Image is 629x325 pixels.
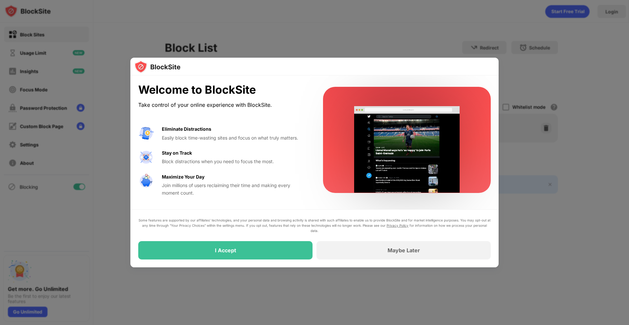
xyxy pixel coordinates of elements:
[138,218,491,233] div: Some features are supported by our affiliates’ technologies, and your personal data and browsing ...
[162,149,192,157] div: Stay on Track
[162,134,307,142] div: Easily block time-wasting sites and focus on what truly matters.
[387,223,409,227] a: Privacy Policy
[138,83,307,97] div: Welcome to BlockSite
[134,60,181,73] img: logo-blocksite.svg
[162,158,307,165] div: Block distractions when you need to focus the most.
[162,182,307,197] div: Join millions of users reclaiming their time and making every moment count.
[388,247,420,254] div: Maybe Later
[215,247,236,254] div: I Accept
[138,149,154,165] img: value-focus.svg
[162,125,211,133] div: Eliminate Distractions
[138,100,307,110] div: Take control of your online experience with BlockSite.
[162,173,204,181] div: Maximize Your Day
[138,173,154,189] img: value-safe-time.svg
[138,125,154,141] img: value-avoid-distractions.svg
